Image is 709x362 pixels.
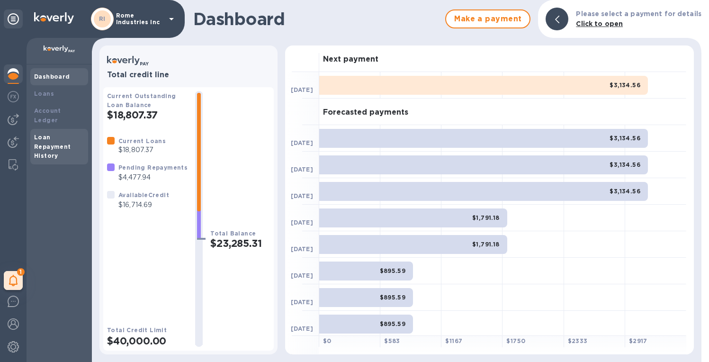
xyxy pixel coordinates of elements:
b: $1,791.18 [472,241,500,248]
h3: Next payment [323,55,378,64]
h2: $23,285.31 [210,237,270,249]
b: $ 2333 [568,337,588,344]
button: Make a payment [445,9,530,28]
b: $ 0 [323,337,332,344]
b: Current Outstanding Loan Balance [107,92,176,109]
b: Available Credit [118,191,169,199]
b: $895.59 [380,267,406,274]
b: Click to open [576,20,623,27]
b: RI [99,15,106,22]
h2: $40,000.00 [107,335,188,347]
b: Total Credit Limit [107,326,167,334]
b: Loan Repayment History [34,134,71,160]
b: $895.59 [380,320,406,327]
b: Dashboard [34,73,70,80]
b: Pending Repayments [118,164,188,171]
h3: Total credit line [107,71,270,80]
img: Foreign exchange [8,91,19,102]
h2: $18,807.37 [107,109,188,121]
p: $4,477.94 [118,172,188,182]
b: [DATE] [291,192,313,199]
b: $ 2917 [629,337,647,344]
span: Make a payment [454,13,522,25]
b: $1,791.18 [472,214,500,221]
b: $3,134.56 [610,135,640,142]
b: $ 1167 [445,337,462,344]
b: $ 583 [384,337,400,344]
b: $3,134.56 [610,161,640,168]
span: 1 [17,268,25,276]
b: [DATE] [291,299,313,306]
h3: Forecasted payments [323,108,408,117]
p: Rome Industries Inc [116,12,163,26]
b: $ 1750 [506,337,525,344]
b: [DATE] [291,166,313,173]
b: [DATE] [291,245,313,253]
b: [DATE] [291,86,313,93]
p: $18,807.37 [118,145,166,155]
b: Loans [34,90,54,97]
p: $16,714.69 [118,200,169,210]
img: Logo [34,12,74,24]
b: Current Loans [118,137,166,145]
b: Please select a payment for details [576,10,701,18]
div: Unpin categories [4,9,23,28]
b: [DATE] [291,272,313,279]
b: $895.59 [380,294,406,301]
h1: Dashboard [193,9,440,29]
b: [DATE] [291,139,313,146]
b: [DATE] [291,219,313,226]
b: $3,134.56 [610,188,640,195]
b: $3,134.56 [610,81,640,89]
b: Total Balance [210,230,256,237]
b: [DATE] [291,325,313,332]
b: Account Ledger [34,107,61,124]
